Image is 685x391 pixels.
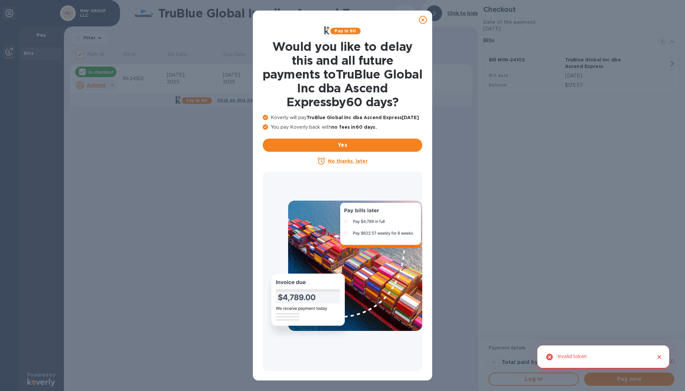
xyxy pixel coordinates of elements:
[335,28,356,33] b: Pay in 60
[331,124,376,130] b: no fees in 60 days .
[328,158,367,164] u: No thanks, later
[557,351,587,363] div: Invalid token
[307,115,419,120] b: TruBlue Global Inc dba Ascend Express [DATE]
[655,353,664,361] button: Close
[263,40,422,109] h1: Would you like to delay this and all future payments to TruBlue Global Inc dba Ascend Express by ...
[263,124,422,131] p: You pay Koverly back with
[263,139,422,152] button: Yes
[268,141,417,149] span: Yes
[263,114,422,121] p: Koverly will pay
